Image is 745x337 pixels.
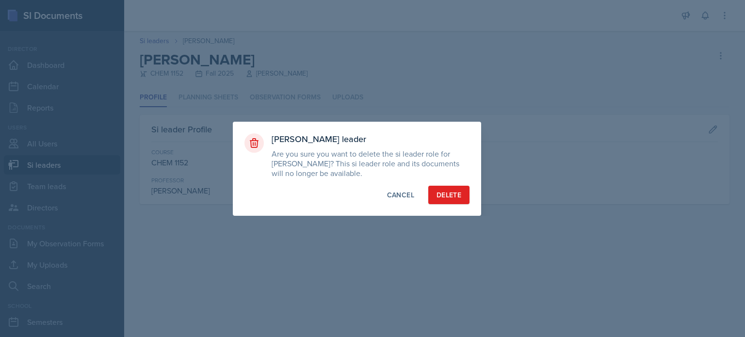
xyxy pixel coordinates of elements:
button: Delete [428,186,470,204]
div: Delete [437,190,461,200]
h3: [PERSON_NAME] leader [272,133,470,145]
div: Cancel [387,190,414,200]
button: Cancel [379,186,422,204]
p: Are you sure you want to delete the si leader role for [PERSON_NAME]? This si leader role and its... [272,149,470,178]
